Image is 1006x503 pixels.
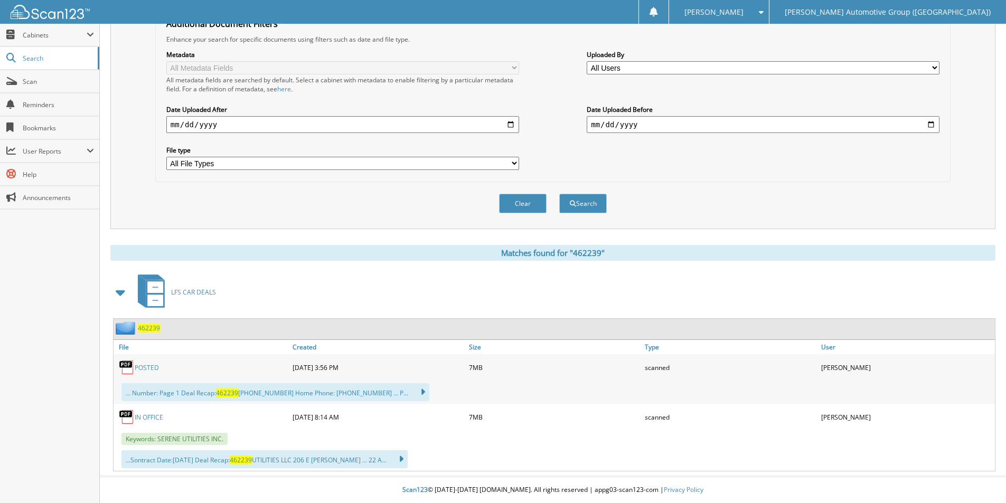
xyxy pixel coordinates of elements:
input: end [587,116,939,133]
div: ...Sontract Date:[DATE] Deal Recap: UTILITIES LLC 206 E [PERSON_NAME] ... 22 A... [121,450,408,468]
a: LFS CAR DEALS [131,271,216,313]
span: Help [23,170,94,179]
span: Scan123 [402,485,428,494]
label: Metadata [166,50,519,59]
span: [PERSON_NAME] [684,9,744,15]
a: Created [290,340,466,354]
div: © [DATE]-[DATE] [DOMAIN_NAME]. All rights reserved | appg03-scan123-com | [100,477,1006,503]
a: Privacy Policy [664,485,703,494]
label: Date Uploaded Before [587,105,939,114]
iframe: Chat Widget [953,452,1006,503]
button: Clear [499,194,547,213]
a: Type [642,340,819,354]
div: All metadata fields are searched by default. Select a cabinet with metadata to enable filtering b... [166,75,519,93]
span: Keywords: SERENE UTILITIES INC. [121,433,228,445]
a: IN OFFICE [135,413,163,422]
legend: Additional Document Filters [161,18,283,30]
div: ... Number: Page 1 Deal Recap: [PHONE_NUMBER] Home Phone: [PHONE_NUMBER] ... P... [121,383,429,401]
div: scanned [642,357,819,378]
input: start [166,116,519,133]
span: 462239 [230,455,252,464]
a: here [277,84,291,93]
button: Search [559,194,607,213]
a: File [114,340,290,354]
div: [PERSON_NAME] [819,357,995,378]
img: scan123-logo-white.svg [11,5,90,19]
span: LFS CAR DEALS [171,288,216,297]
a: Size [466,340,643,354]
label: File type [166,146,519,155]
a: User [819,340,995,354]
a: 462239 [138,324,160,333]
span: Announcements [23,193,94,202]
div: 7MB [466,406,643,428]
span: Bookmarks [23,124,94,132]
span: User Reports [23,147,87,156]
span: [PERSON_NAME] Automotive Group ([GEOGRAPHIC_DATA]) [785,9,991,15]
span: Cabinets [23,31,87,40]
span: Search [23,54,92,63]
img: folder2.png [116,321,138,335]
label: Uploaded By [587,50,939,59]
span: 462239 [216,388,238,397]
div: Enhance your search for specific documents using filters such as date and file type. [161,35,945,44]
div: [DATE] 8:14 AM [290,406,466,428]
span: Reminders [23,100,94,109]
div: scanned [642,406,819,428]
span: Scan [23,77,94,86]
img: PDF.png [119,359,135,375]
img: PDF.png [119,409,135,425]
div: 7MB [466,357,643,378]
div: Matches found for "462239" [110,245,995,261]
a: POSTED [135,363,159,372]
div: [DATE] 3:56 PM [290,357,466,378]
label: Date Uploaded After [166,105,519,114]
div: [PERSON_NAME] [819,406,995,428]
